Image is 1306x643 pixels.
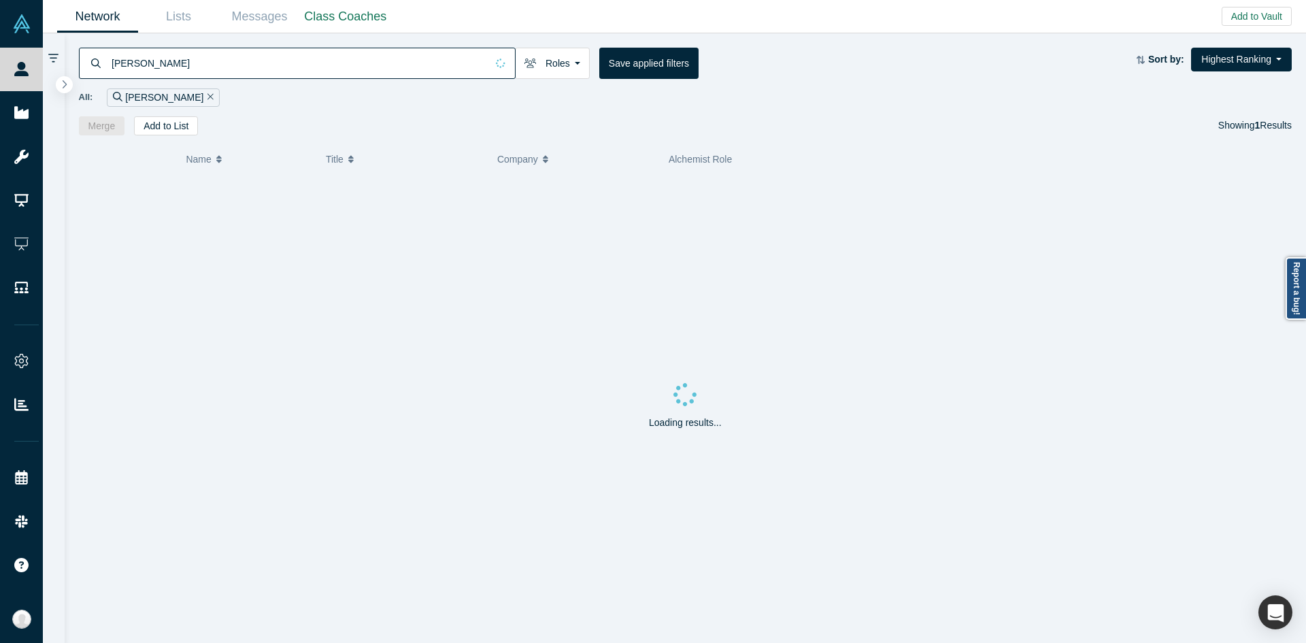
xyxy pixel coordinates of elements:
[1286,257,1306,320] a: Report a bug!
[515,48,590,79] button: Roles
[326,145,483,174] button: Title
[12,610,31,629] img: Anna Sanchez's Account
[1255,120,1260,131] strong: 1
[1222,7,1292,26] button: Add to Vault
[219,1,300,33] a: Messages
[669,154,732,165] span: Alchemist Role
[497,145,538,174] span: Company
[1148,54,1184,65] strong: Sort by:
[79,116,125,135] button: Merge
[186,145,312,174] button: Name
[326,145,344,174] span: Title
[497,145,654,174] button: Company
[107,88,220,107] div: [PERSON_NAME]
[79,90,93,104] span: All:
[203,90,214,105] button: Remove Filter
[186,145,211,174] span: Name
[300,1,391,33] a: Class Coaches
[1218,116,1292,135] div: Showing
[138,1,219,33] a: Lists
[110,47,486,79] input: Search by name, title, company, summary, expertise, investment criteria or topics of focus
[649,416,722,430] p: Loading results...
[599,48,699,79] button: Save applied filters
[134,116,198,135] button: Add to List
[12,14,31,33] img: Alchemist Vault Logo
[57,1,138,33] a: Network
[1191,48,1292,71] button: Highest Ranking
[1255,120,1292,131] span: Results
